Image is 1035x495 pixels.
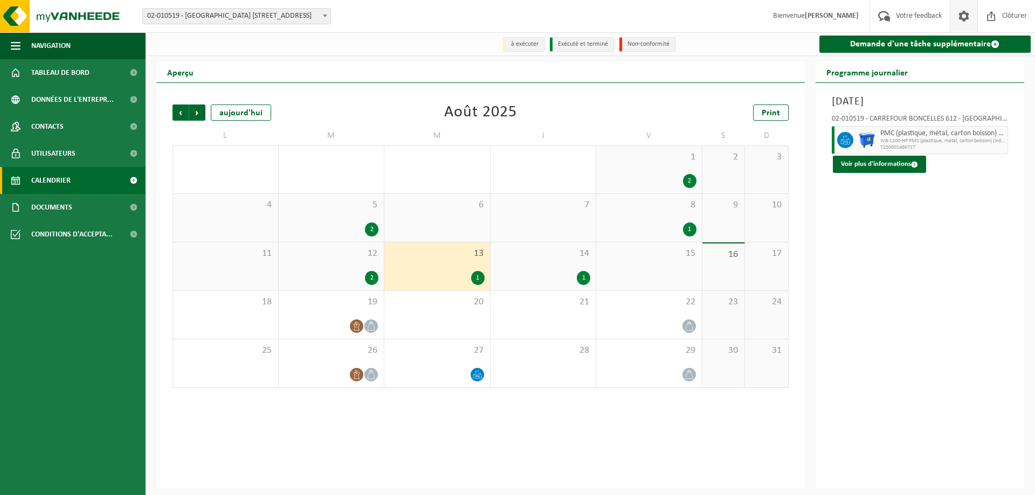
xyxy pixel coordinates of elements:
span: Précédent [172,104,189,121]
span: 25 [178,345,273,357]
span: 15 [602,248,696,260]
span: 3 [750,151,782,163]
img: WB-1100-HPE-BE-04 [859,132,875,148]
div: aujourd'hui [211,104,271,121]
div: 1 [577,271,590,285]
span: 21 [496,296,591,308]
td: D [745,126,788,145]
div: 1 [683,222,696,236]
span: 1 [602,151,696,163]
li: Exécuté et terminé [550,37,614,52]
td: S [702,126,746,145]
span: WB-1100-HP PMC (plastique, métal, carton boisson) (industrie [880,138,1005,144]
span: 22 [602,296,696,308]
td: J [491,126,597,145]
li: Non-conformité [619,37,675,52]
span: 23 [708,296,740,308]
span: Calendrier [31,167,71,194]
span: 11 [178,248,273,260]
span: 24 [750,296,782,308]
span: 27 [390,345,485,357]
strong: [PERSON_NAME] [805,12,859,20]
span: 02-010519 - CARREFOUR BONCELLES 612 - 4100 BONCELLES, ROUTE DU CONDROZ 16 [142,8,331,24]
span: Conditions d'accepta... [31,221,113,248]
span: Tableau de bord [31,59,89,86]
span: 7 [496,199,591,211]
a: Print [753,104,789,121]
span: 28 [496,345,591,357]
span: 29 [602,345,696,357]
span: 5 [284,199,379,211]
h3: [DATE] [832,94,1009,110]
span: 17 [750,248,782,260]
li: à exécuter [503,37,544,52]
td: M [384,126,491,145]
span: PMC (plastique, métal, carton boisson) (industriel) [880,129,1005,138]
a: Demande d'une tâche supplémentaire [819,36,1031,53]
span: 30 [708,345,740,357]
span: 2 [708,151,740,163]
span: 13 [390,248,485,260]
h2: Programme journalier [816,61,919,82]
td: L [172,126,279,145]
span: 16 [708,249,740,261]
span: 14 [496,248,591,260]
span: T250001486717 [880,144,1005,151]
button: Voir plus d'informations [833,156,926,173]
span: 20 [390,296,485,308]
span: 19 [284,296,379,308]
span: 31 [750,345,782,357]
span: 6 [390,199,485,211]
div: 1 [471,271,485,285]
span: 9 [708,199,740,211]
span: Suivant [189,104,205,121]
span: 8 [602,199,696,211]
span: 18 [178,296,273,308]
span: 4 [178,199,273,211]
span: Contacts [31,113,64,140]
h2: Aperçu [156,61,204,82]
span: Données de l'entrepr... [31,86,114,113]
div: 02-010519 - CARREFOUR BONCELLES 612 - [GEOGRAPHIC_DATA] [832,115,1009,126]
span: 12 [284,248,379,260]
span: Print [762,109,780,117]
div: 2 [365,222,378,236]
span: Documents [31,194,72,221]
span: 26 [284,345,379,357]
div: Août 2025 [444,104,517,121]
span: Navigation [31,32,71,59]
td: V [596,126,702,145]
div: 2 [683,174,696,188]
td: M [279,126,385,145]
span: 02-010519 - CARREFOUR BONCELLES 612 - 4100 BONCELLES, ROUTE DU CONDROZ 16 [143,9,330,24]
div: 2 [365,271,378,285]
span: Utilisateurs [31,140,75,167]
span: 10 [750,199,782,211]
